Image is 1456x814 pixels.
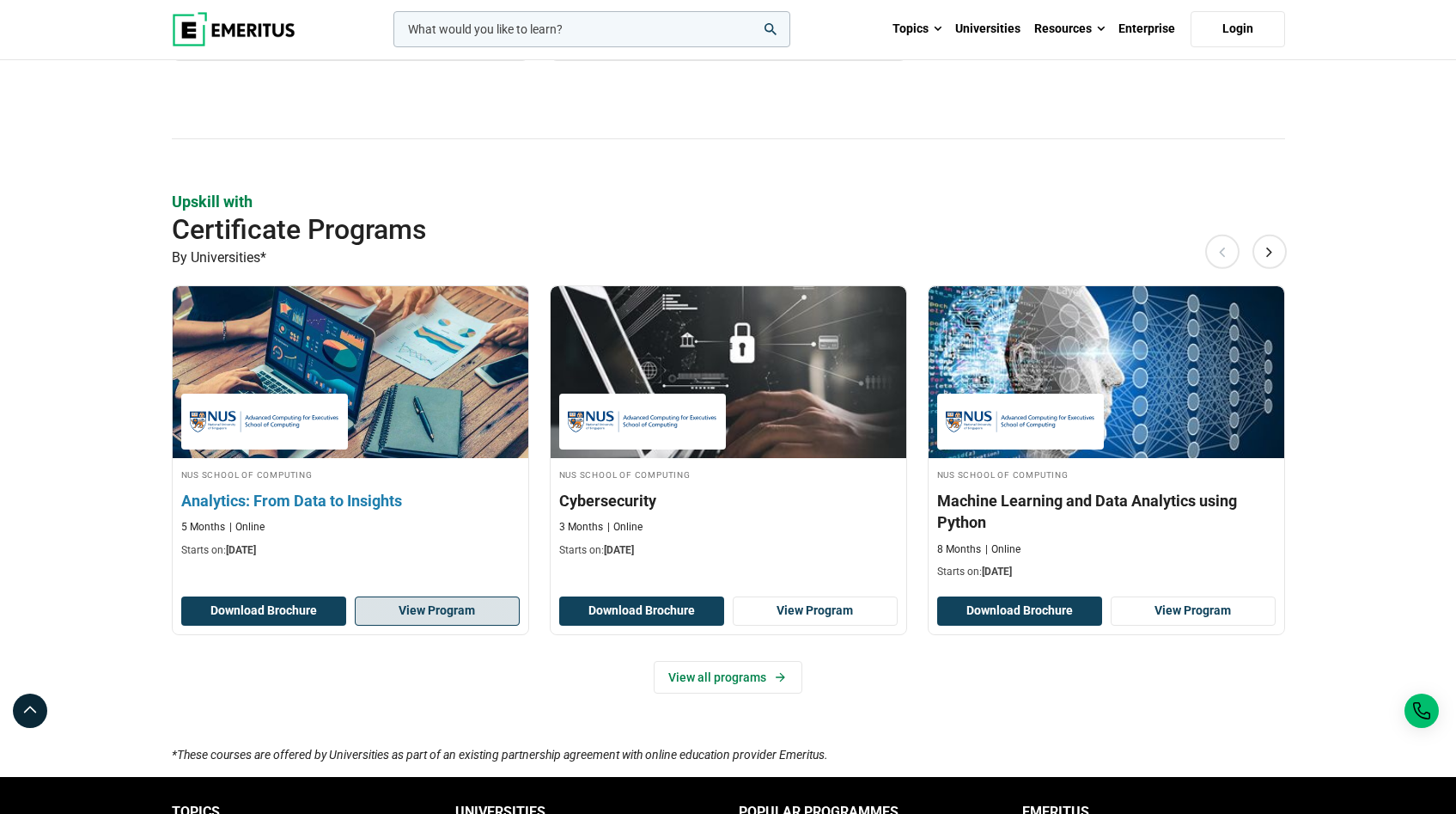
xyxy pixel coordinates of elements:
[568,402,717,441] img: NUS School of Computing
[172,212,1173,247] h2: Certificate Programs
[173,286,528,566] a: Business Analytics Course by NUS School of Computing - September 30, 2025 NUS School of Computing...
[172,247,1285,269] p: By Universities*
[937,565,1276,579] p: Starts on:
[937,542,981,557] p: 8 Months
[181,467,520,481] h4: NUS School of Computing
[181,543,520,558] p: Starts on:
[551,286,906,458] img: Cybersecurity | Online Cybersecurity Course
[937,597,1102,626] button: Download Brochure
[226,544,256,556] span: [DATE]
[190,402,339,441] img: NUS School of Computing
[982,566,1012,578] span: [DATE]
[1111,597,1276,626] a: View Program
[181,520,225,535] p: 5 Months
[1191,11,1285,47] a: Login
[654,661,802,694] a: View all programs
[1205,235,1240,269] button: Previous
[172,191,1285,212] p: Upskill with
[551,286,906,566] a: Cybersecurity Course by NUS School of Computing - September 30, 2025 NUS School of Computing NUS ...
[229,520,265,535] p: Online
[607,520,643,535] p: Online
[355,597,520,626] a: View Program
[181,490,520,511] h3: Analytics: From Data to Insights
[946,402,1095,441] img: NUS School of Computing
[559,543,898,558] p: Starts on:
[929,286,1284,458] img: Machine Learning and Data Analytics using Python | Online AI and Machine Learning Course
[181,597,346,626] button: Download Brochure
[155,278,545,467] img: Analytics: From Data to Insights | Online Business Analytics Course
[393,11,790,47] input: woocommerce-product-search-field-0
[559,467,898,481] h4: NUS School of Computing
[985,542,1020,557] p: Online
[929,286,1284,588] a: AI and Machine Learning Course by NUS School of Computing - September 30, 2025 NUS School of Comp...
[604,544,634,556] span: [DATE]
[733,597,898,626] a: View Program
[937,490,1276,533] h3: Machine Learning and Data Analytics using Python
[559,597,724,626] button: Download Brochure
[559,520,603,535] p: 3 Months
[937,467,1276,481] h4: NUS School of Computing
[1252,235,1287,269] button: Next
[172,748,828,762] i: *These courses are offered by Universities as part of an existing partnership agreement with onli...
[559,490,898,511] h3: Cybersecurity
